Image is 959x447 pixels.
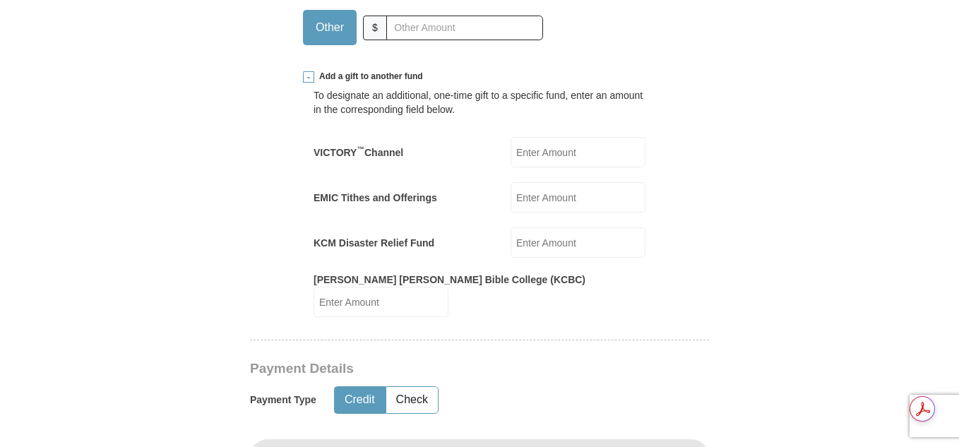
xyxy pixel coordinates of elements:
input: Enter Amount [511,137,645,167]
sup: ™ [357,145,364,153]
label: KCM Disaster Relief Fund [314,236,434,250]
input: Enter Amount [511,182,645,213]
h3: Payment Details [250,361,610,377]
input: Enter Amount [511,227,645,258]
h5: Payment Type [250,394,316,406]
label: VICTORY Channel [314,145,403,160]
input: Enter Amount [314,287,448,317]
span: Add a gift to another fund [314,71,423,83]
input: Other Amount [386,16,543,40]
span: $ [363,16,387,40]
div: To designate an additional, one-time gift to a specific fund, enter an amount in the correspondin... [314,88,645,117]
button: Credit [335,387,385,413]
span: Other [309,17,351,38]
label: [PERSON_NAME] [PERSON_NAME] Bible College (KCBC) [314,273,585,287]
label: EMIC Tithes and Offerings [314,191,437,205]
button: Check [386,387,438,413]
